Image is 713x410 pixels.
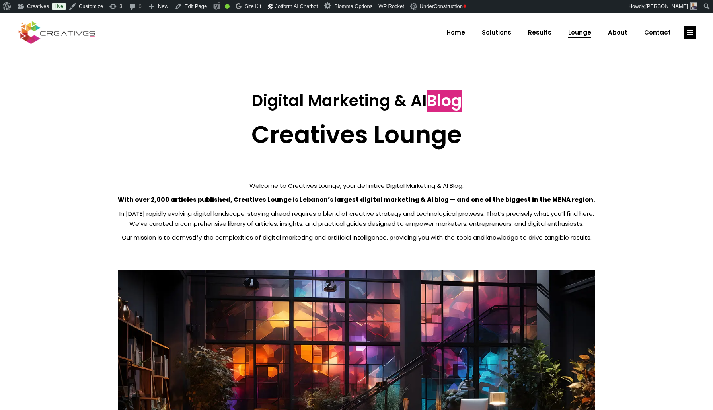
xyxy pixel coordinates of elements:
[600,22,636,43] a: About
[482,22,511,43] span: Solutions
[17,20,97,45] img: Creatives
[568,22,591,43] span: Lounge
[645,3,688,9] span: [PERSON_NAME]
[118,120,595,149] h2: Creatives Lounge
[608,22,627,43] span: About
[560,22,600,43] a: Lounge
[118,91,595,110] h3: Digital Marketing & AI
[427,90,462,112] span: Blog
[446,22,465,43] span: Home
[690,2,697,10] img: Creatives | Creatives Lounge
[636,22,679,43] a: Contact
[684,26,696,39] a: link
[528,22,551,43] span: Results
[644,22,671,43] span: Contact
[118,181,595,191] p: Welcome to Creatives Lounge, your definitive Digital Marketing & AI Blog.
[118,209,595,228] p: In [DATE] rapidly evolving digital landscape, staying ahead requires a blend of creative strategy...
[225,4,230,9] div: Good
[520,22,560,43] a: Results
[52,3,66,10] a: Live
[245,3,261,9] span: Site Kit
[438,22,473,43] a: Home
[473,22,520,43] a: Solutions
[118,232,595,242] p: Our mission is to demystify the complexities of digital marketing and artificial intelligence, pr...
[118,195,595,204] strong: With over 2,000 articles published, Creatives Lounge is Lebanon’s largest digital marketing & AI ...
[410,3,418,10] img: Creatives | Creatives Lounge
